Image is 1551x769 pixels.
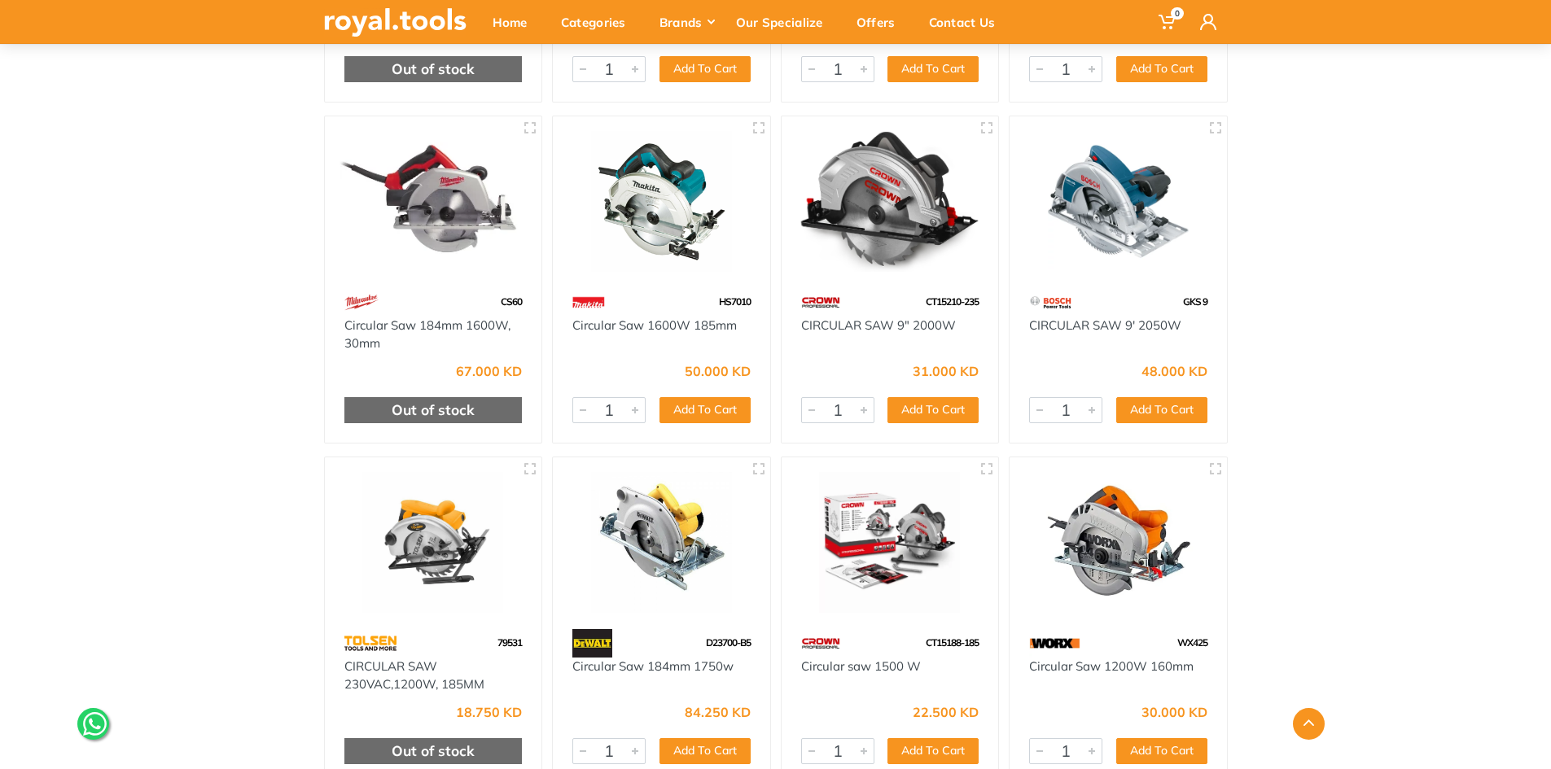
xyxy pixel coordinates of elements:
span: 79531 [497,636,522,649]
a: CIRCULAR SAW 9' 2050W [1029,317,1181,333]
div: Out of stock [344,56,523,82]
div: Home [481,5,550,39]
span: HS7010 [719,295,751,308]
img: Royal Tools - CIRCULAR SAW 9 [796,131,984,272]
img: Royal Tools - Circular Saw 1600W 185mm [567,131,756,272]
a: Circular saw 1500 W [801,658,921,674]
div: Contact Us [918,5,1018,39]
button: Add To Cart [887,56,979,82]
span: CT15188-185 [926,636,979,649]
img: Royal Tools - Circular Saw 184mm 1600W, 30mm [340,131,528,272]
img: 68.webp [344,288,379,317]
img: 97.webp [1029,629,1080,658]
img: 64.webp [344,629,397,658]
span: CS60 [501,295,522,308]
button: Add To Cart [659,738,751,764]
img: Royal Tools - CIRCULAR SAW 230VAC,1200W, 185MM [340,472,528,613]
div: Our Specialize [725,5,845,39]
a: Circular Saw 1600W 185mm [572,317,737,333]
a: CIRCULAR SAW 230VAC,1200W, 185MM [344,658,484,693]
img: Royal Tools - Circular Saw 184mm 1750w [567,472,756,613]
button: Add To Cart [887,397,979,423]
img: 55.webp [1029,288,1072,317]
button: Add To Cart [887,738,979,764]
img: 75.webp [801,629,840,658]
div: 48.000 KD [1141,365,1207,378]
img: 45.webp [572,629,612,658]
img: 75.webp [801,288,840,317]
span: D23700-B5 [706,636,751,649]
span: GKS 9 [1183,295,1207,308]
button: Add To Cart [659,56,751,82]
div: 30.000 KD [1141,706,1207,719]
div: 31.000 KD [913,365,979,378]
button: Add To Cart [1116,738,1207,764]
div: Offers [845,5,918,39]
div: Categories [550,5,648,39]
div: 18.750 KD [456,706,522,719]
img: royal.tools Logo [324,8,467,37]
img: Royal Tools - Circular saw 1500 W [796,472,984,613]
a: Circular Saw 184mm 1750w [572,658,734,674]
img: Royal Tools - CIRCULAR SAW 9' 2050W [1024,131,1212,272]
div: Out of stock [344,738,523,764]
span: 0 [1171,7,1184,20]
a: Circular Saw 1200W 160mm [1029,658,1194,674]
div: 22.500 KD [913,706,979,719]
button: Add To Cart [1116,397,1207,423]
div: 84.250 KD [685,706,751,719]
div: Brands [648,5,725,39]
a: CIRCULAR SAW 9" 2000W [801,317,956,333]
div: Out of stock [344,397,523,423]
button: Add To Cart [1116,56,1207,82]
a: Circular Saw 184mm 1600W, 30mm [344,317,510,352]
img: Royal Tools - Circular Saw 1200W 160mm [1024,472,1212,613]
span: WX425 [1177,636,1207,649]
img: 42.webp [572,288,605,317]
div: 50.000 KD [685,365,751,378]
div: 67.000 KD [456,365,522,378]
span: CT15210-235 [926,295,979,308]
button: Add To Cart [659,397,751,423]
